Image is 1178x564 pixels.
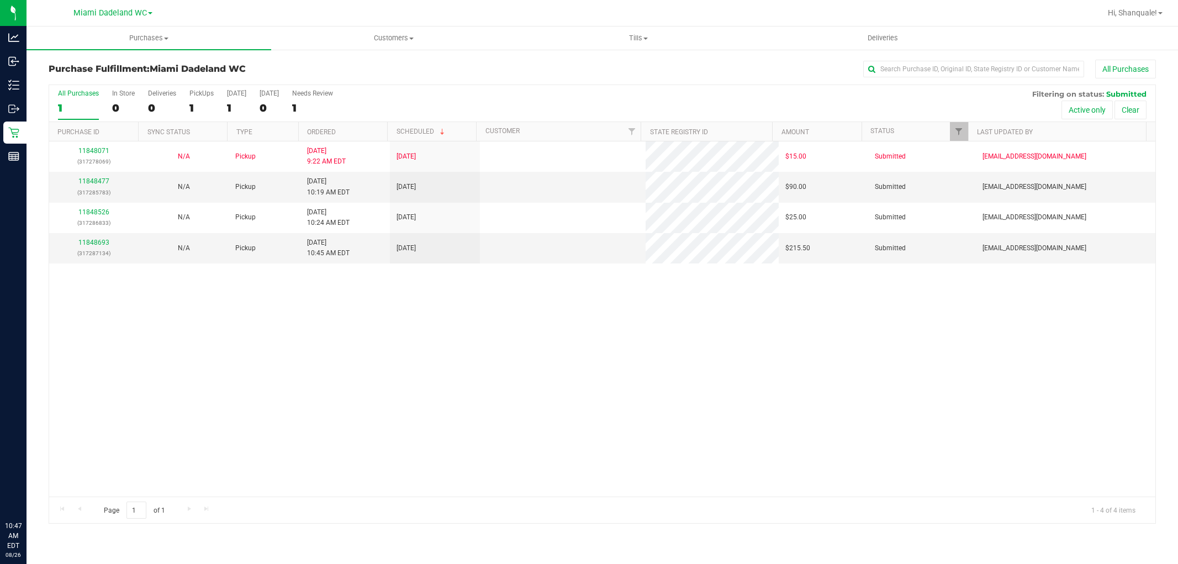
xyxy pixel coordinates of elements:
input: 1 [126,502,146,519]
span: Deliveries [853,33,913,43]
h3: Purchase Fulfillment: [49,64,418,74]
a: Last Updated By [977,128,1033,136]
span: [DATE] 10:45 AM EDT [307,238,350,259]
span: $25.00 [785,212,806,223]
p: (317287134) [56,248,132,259]
span: $215.50 [785,243,810,254]
a: 11848526 [78,208,109,216]
span: Not Applicable [178,244,190,252]
a: Filter [950,122,968,141]
span: [DATE] 10:24 AM EDT [307,207,350,228]
a: Customer [485,127,520,135]
span: Submitted [875,151,906,162]
span: [EMAIL_ADDRESS][DOMAIN_NAME] [982,243,1086,254]
span: Submitted [875,212,906,223]
span: Page of 1 [94,502,174,519]
span: 1 - 4 of 4 items [1082,502,1144,518]
span: Submitted [1106,89,1147,98]
span: Pickup [235,243,256,254]
p: 10:47 AM EDT [5,521,22,551]
span: [DATE] [397,151,416,162]
input: Search Purchase ID, Original ID, State Registry ID or Customer Name... [863,61,1084,77]
span: [DATE] [397,243,416,254]
div: 1 [189,102,214,114]
span: Miami Dadeland WC [150,64,246,74]
inline-svg: Outbound [8,103,19,114]
button: Active only [1061,101,1113,119]
div: Needs Review [292,89,333,97]
p: (317285783) [56,187,132,198]
inline-svg: Retail [8,127,19,138]
div: 1 [58,102,99,114]
div: 1 [292,102,333,114]
button: N/A [178,243,190,254]
p: (317278069) [56,156,132,167]
button: Clear [1114,101,1147,119]
p: 08/26 [5,551,22,559]
inline-svg: Inventory [8,80,19,91]
p: (317286833) [56,218,132,228]
a: Tills [516,27,760,50]
div: [DATE] [260,89,279,97]
a: Status [870,127,894,135]
a: 11848477 [78,177,109,185]
span: Submitted [875,243,906,254]
a: Sync Status [147,128,190,136]
span: $15.00 [785,151,806,162]
a: Purchases [27,27,271,50]
button: N/A [178,182,190,192]
span: Tills [516,33,760,43]
span: [DATE] 10:19 AM EDT [307,176,350,197]
span: [EMAIL_ADDRESS][DOMAIN_NAME] [982,182,1086,192]
span: [DATE] [397,212,416,223]
span: [EMAIL_ADDRESS][DOMAIN_NAME] [982,151,1086,162]
a: Filter [622,122,641,141]
span: Submitted [875,182,906,192]
a: 11848071 [78,147,109,155]
span: Hi, Shanquale! [1108,8,1157,17]
button: N/A [178,212,190,223]
a: Deliveries [760,27,1005,50]
div: 0 [148,102,176,114]
div: Deliveries [148,89,176,97]
a: Purchase ID [57,128,99,136]
a: Scheduled [397,128,447,135]
a: Ordered [307,128,336,136]
span: $90.00 [785,182,806,192]
button: All Purchases [1095,60,1156,78]
span: Pickup [235,151,256,162]
span: Not Applicable [178,152,190,160]
span: Not Applicable [178,183,190,191]
span: Miami Dadeland WC [73,8,147,18]
div: 0 [112,102,135,114]
a: Type [236,128,252,136]
span: Purchases [27,33,271,43]
inline-svg: Reports [8,151,19,162]
span: [EMAIL_ADDRESS][DOMAIN_NAME] [982,212,1086,223]
span: [DATE] [397,182,416,192]
div: [DATE] [227,89,246,97]
div: 1 [227,102,246,114]
a: State Registry ID [650,128,708,136]
a: Customers [271,27,516,50]
span: [DATE] 9:22 AM EDT [307,146,346,167]
a: Amount [781,128,809,136]
div: PickUps [189,89,214,97]
iframe: Resource center [11,476,44,509]
span: Filtering on status: [1032,89,1104,98]
button: N/A [178,151,190,162]
div: 0 [260,102,279,114]
span: Pickup [235,212,256,223]
span: Not Applicable [178,213,190,221]
inline-svg: Inbound [8,56,19,67]
span: Pickup [235,182,256,192]
inline-svg: Analytics [8,32,19,43]
div: All Purchases [58,89,99,97]
div: In Store [112,89,135,97]
span: Customers [272,33,515,43]
a: 11848693 [78,239,109,246]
